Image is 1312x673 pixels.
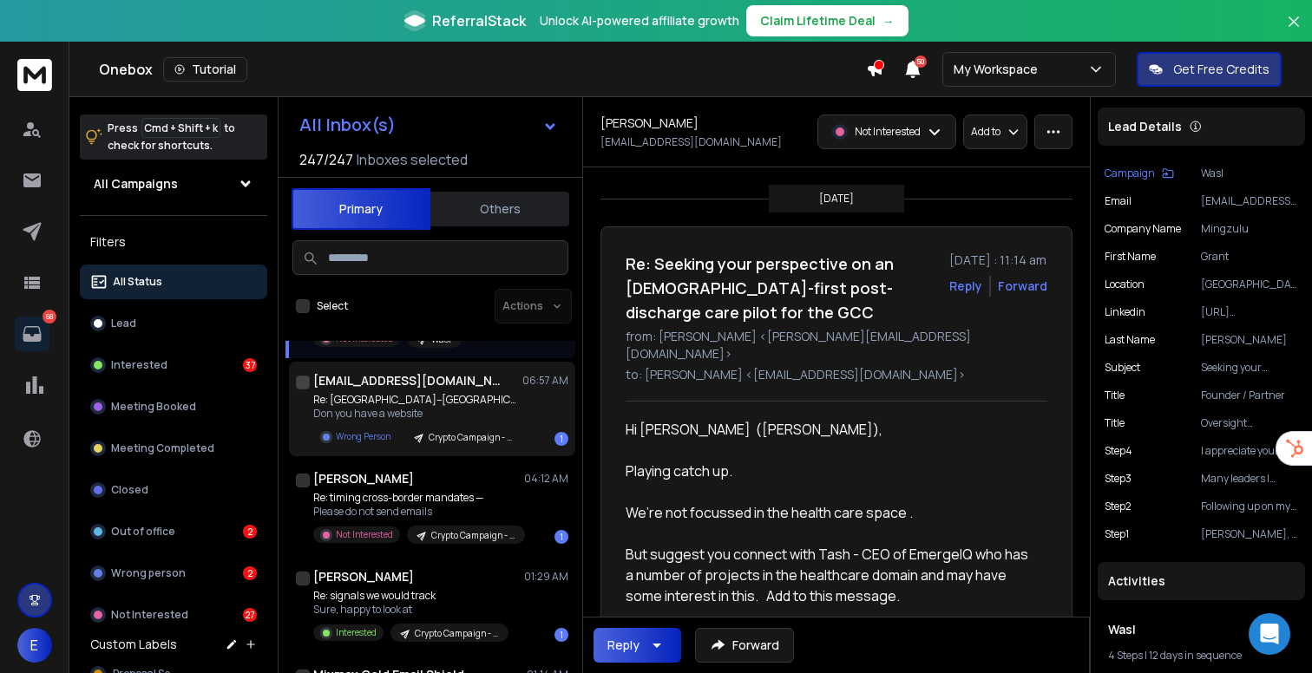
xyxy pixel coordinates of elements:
[540,12,739,29] p: Unlock AI-powered affiliate growth
[626,502,1033,523] div: We’re not focussed in the health care space .
[554,530,568,544] div: 1
[111,608,188,622] p: Not Interested
[1105,167,1174,180] button: Campaign
[94,175,178,193] h1: All Campaigns
[80,389,267,424] button: Meeting Booked
[1201,361,1298,375] p: Seeking your perspective on an Arabic-first post-discharge care pilot for the GCC
[594,628,681,663] button: Reply
[1098,562,1305,600] div: Activities
[357,149,468,170] h3: Inboxes selected
[1201,305,1298,319] p: [URL][DOMAIN_NAME][PERSON_NAME]
[1105,500,1132,513] p: Step2
[1105,416,1125,430] p: Title
[1105,250,1156,264] p: First Name
[524,570,568,584] p: 01:29 AM
[313,568,414,585] h1: [PERSON_NAME]
[336,626,377,639] p: Interested
[855,125,921,139] p: Not Interested
[1137,52,1282,87] button: Get Free Credits
[1149,648,1242,663] span: 12 days in sequence
[1105,527,1129,541] p: Step1
[1108,621,1295,638] h1: Wasl
[1201,250,1298,264] p: Grant
[1201,167,1298,180] p: Wasl
[1201,416,1298,430] p: Oversight Committee
[1201,333,1298,347] p: [PERSON_NAME]
[524,472,568,486] p: 04:12 AM
[522,374,568,388] p: 06:57 AM
[1282,10,1305,52] button: Close banner
[285,108,572,142] button: All Inbox(s)
[746,5,909,36] button: Claim Lifetime Deal→
[111,525,175,539] p: Out of office
[243,358,257,372] div: 37
[113,275,162,289] p: All Status
[336,528,393,541] p: Not Interested
[80,348,267,382] button: Interested37
[1201,278,1298,291] p: [GEOGRAPHIC_DATA], [GEOGRAPHIC_DATA]
[292,188,430,230] button: Primary
[111,483,148,497] p: Closed
[949,278,982,295] button: Reply
[108,120,235,154] p: Press to check for shortcuts.
[600,114,699,132] h1: [PERSON_NAME]
[1249,613,1290,655] div: Open Intercom Messenger
[313,603,508,617] p: Sure, happy to look at
[336,430,390,443] p: Wrong Person
[15,317,49,351] a: 68
[971,125,1000,139] p: Add to
[313,470,414,487] h1: [PERSON_NAME]
[1108,118,1182,135] p: Lead Details
[1105,389,1125,402] p: title
[1105,472,1132,486] p: Step3
[626,328,1047,363] p: from: [PERSON_NAME] <[PERSON_NAME][EMAIL_ADDRESS][DOMAIN_NAME]>
[317,299,348,313] label: Select
[313,589,508,603] p: Re: signals we would track
[915,56,927,68] span: 50
[111,400,196,414] p: Meeting Booked
[1105,305,1145,319] p: linkedin
[626,252,939,324] h1: Re: Seeking your perspective on an [DEMOGRAPHIC_DATA]-first post-discharge care pilot for the GCC
[415,627,498,640] p: Crypto Campaign - Row 3001 - 8561
[607,637,640,654] div: Reply
[1105,278,1145,291] p: location
[554,432,568,446] div: 1
[80,265,267,299] button: All Status
[1201,194,1298,208] p: [EMAIL_ADDRESS][DOMAIN_NAME]
[429,431,512,444] p: Crypto Campaign - Row 3001 - 8561
[431,529,515,542] p: Crypto Campaign - Row 3001 - 8561
[111,441,214,455] p: Meeting Completed
[600,135,782,149] p: [EMAIL_ADDRESS][DOMAIN_NAME]
[882,12,895,29] span: →
[243,566,257,580] div: 2
[1105,222,1181,236] p: Company Name
[430,190,569,228] button: Others
[90,636,177,653] h3: Custom Labels
[99,57,866,82] div: Onebox
[243,525,257,539] div: 2
[141,118,220,138] span: Cmd + Shift + k
[626,544,1033,606] div: But suggest you connect with Tash - CEO of EmergeIQ who has a number of projects in the healthcar...
[80,306,267,341] button: Lead
[1108,649,1295,663] div: |
[1201,527,1298,541] p: [PERSON_NAME], I am Dr. [DEMOGRAPHIC_DATA], an [DEMOGRAPHIC_DATA] physician living in [GEOGRAPHIC...
[80,431,267,466] button: Meeting Completed
[1201,444,1298,458] p: I appreciate your time and will close the loop for now while leaving the door open. If you would ...
[626,461,1033,481] div: Playing catch up.
[111,358,167,372] p: Interested
[313,407,522,421] p: Don you have a website
[954,61,1045,78] p: My Workspace
[111,317,136,330] p: Lead
[1201,500,1298,513] p: Following up on my note below, I wanted to offer a one page brief and a 60 second dashboard clip ...
[299,149,353,170] span: 247 / 247
[299,116,396,134] h1: All Inbox(s)
[998,278,1047,295] div: Forward
[17,628,52,663] button: E
[243,608,257,622] div: 27
[695,628,794,663] button: Forward
[313,491,522,505] p: Re: timing cross-border mandates —
[80,598,267,632] button: Not Interested27
[43,310,56,323] p: 68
